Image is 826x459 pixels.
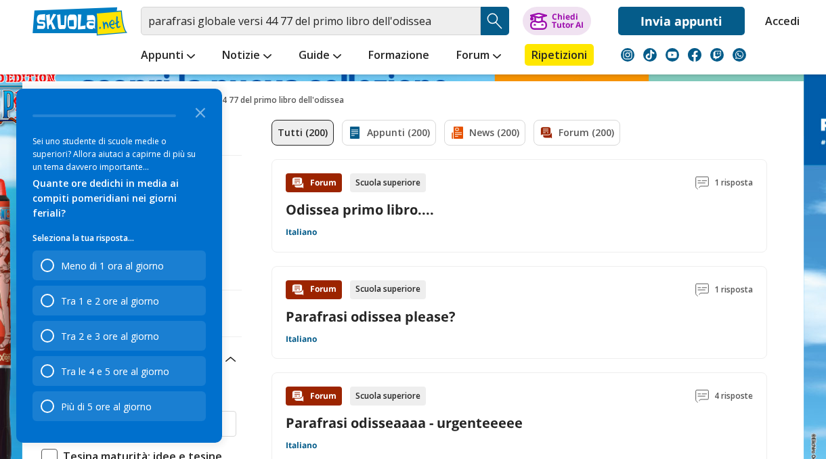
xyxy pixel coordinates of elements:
a: Italiano [286,227,317,238]
a: Ripetizioni [525,44,594,66]
img: Commenti lettura [695,389,709,403]
a: Accedi [765,7,794,35]
img: youtube [666,48,679,62]
div: Tra le 4 e 5 ore al giorno [32,356,206,386]
div: Tra 2 e 3 ore al giorno [32,321,206,351]
a: Guide [295,44,345,68]
div: Chiedi Tutor AI [552,13,584,29]
div: Tra 1 e 2 ore al giorno [61,294,159,307]
a: Forum (200) [534,120,620,146]
div: Tra 1 e 2 ore al giorno [32,286,206,315]
img: WhatsApp [733,48,746,62]
div: Forum [286,173,342,192]
div: Scuola superiore [350,173,426,192]
a: Odissea primo libro.... [286,200,434,219]
input: Cerca appunti, riassunti o versioni [141,7,481,35]
img: Cerca appunti, riassunti o versioni [485,11,505,31]
div: Scuola superiore [350,280,426,299]
div: Survey [16,89,222,443]
div: Meno di 1 ora al giorno [32,250,206,280]
button: ChiediTutor AI [523,7,591,35]
div: Tra 2 e 3 ore al giorno [61,330,159,343]
a: Italiano [286,440,317,451]
div: Tra le 4 e 5 ore al giorno [61,365,169,378]
a: Formazione [365,44,433,68]
img: tiktok [643,48,657,62]
div: Sei uno studente di scuole medie o superiori? Allora aiutaci a capirne di più su un tema davvero ... [32,135,206,173]
img: facebook [688,48,701,62]
img: News filtro contenuto [450,126,464,139]
img: twitch [710,48,724,62]
img: Forum contenuto [291,389,305,403]
p: Seleziona la tua risposta... [32,232,206,245]
img: Forum filtro contenuto [540,126,553,139]
div: Più di 5 ore al giorno [32,391,206,421]
a: Appunti (200) [342,120,436,146]
a: Parafrasi odisseaaaa - urgenteeeee [286,414,523,432]
button: Search Button [481,7,509,35]
a: Notizie [219,44,275,68]
div: Meno di 1 ora al giorno [61,259,164,272]
span: parafrasi globale versi 44 77 del primo libro dell'odissea [129,89,349,112]
span: 4 risposte [714,387,753,406]
img: Appunti filtro contenuto [348,126,362,139]
div: Più di 5 ore al giorno [61,400,152,413]
img: Commenti lettura [695,283,709,297]
a: Invia appunti [618,7,745,35]
img: Forum contenuto [291,283,305,297]
button: Close the survey [187,98,214,125]
a: Parafrasi odissea please? [286,307,456,326]
a: News (200) [444,120,525,146]
img: Forum contenuto [291,176,305,190]
div: Quante ore dedichi in media ai compiti pomeridiani nei giorni feriali? [32,176,206,221]
a: Tutti (200) [271,120,334,146]
div: Scuola superiore [350,387,426,406]
div: Forum [286,387,342,406]
span: 1 risposta [714,173,753,192]
a: Italiano [286,334,317,345]
img: instagram [621,48,634,62]
img: Commenti lettura [695,176,709,190]
span: 1 risposta [714,280,753,299]
img: Apri e chiudi sezione [225,357,236,362]
a: Appunti [137,44,198,68]
a: Forum [453,44,504,68]
div: Forum [286,280,342,299]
